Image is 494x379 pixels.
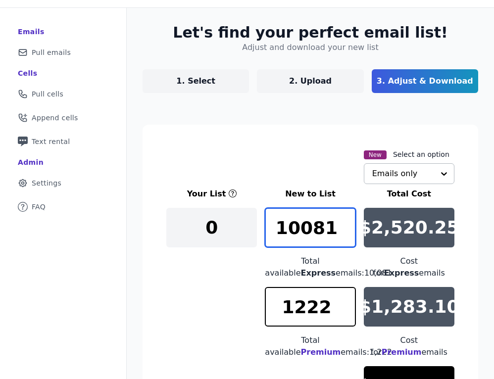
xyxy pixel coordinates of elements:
a: Text rental [8,131,118,152]
div: Emails [18,27,45,37]
p: 3. Adjust & Download [377,75,473,87]
span: Text rental [32,137,70,146]
span: Pull cells [32,89,63,99]
h3: Your List [187,188,226,200]
a: 3. Adjust & Download [372,69,478,93]
p: 0 [205,218,218,237]
a: Settings [8,172,118,194]
div: Cost for emails [364,334,454,358]
p: $1,283.10 [359,297,459,317]
span: FAQ [32,202,46,212]
a: Append cells [8,107,118,129]
div: Total available emails: 10,081 [265,255,355,279]
h3: New to List [265,188,355,200]
span: Pull emails [32,47,71,57]
span: Settings [32,178,61,188]
a: 2. Upload [257,69,363,93]
a: FAQ [8,196,118,218]
span: Express [301,268,336,278]
h4: Adjust and download your new list [242,42,378,53]
span: Premium [301,347,341,357]
div: Total available emails: 1,222 [265,334,355,358]
span: Express [384,268,419,278]
a: Pull cells [8,83,118,105]
div: Cells [18,68,37,78]
p: $2,520.25 [359,218,459,237]
span: Append cells [32,113,78,123]
span: New [364,150,387,159]
a: 1. Select [143,69,249,93]
label: Select an option [393,149,449,159]
span: Premium [382,347,422,357]
p: 2. Upload [289,75,332,87]
div: Admin [18,157,44,167]
h3: Total Cost [364,188,454,200]
h2: Let's find your perfect email list! [173,24,447,42]
a: Pull emails [8,42,118,63]
p: 1. Select [176,75,215,87]
div: Cost for emails [364,255,454,279]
